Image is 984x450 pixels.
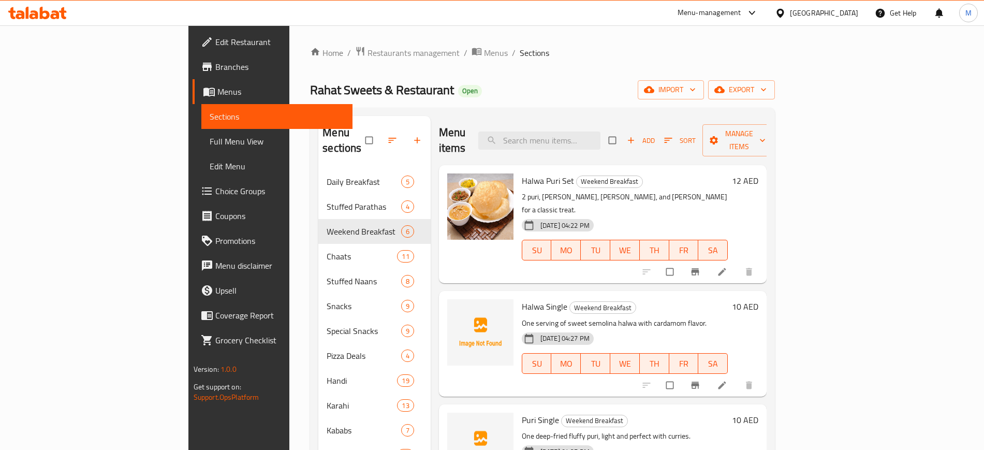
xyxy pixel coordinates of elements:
[194,390,259,404] a: Support.OpsPlatform
[581,240,610,260] button: TU
[522,317,728,330] p: One serving of sweet semolina halwa with cardamom flavor.
[406,129,431,152] button: Add section
[327,275,401,287] span: Stuffed Naans
[738,260,762,283] button: delete
[201,154,353,179] a: Edit Menu
[193,179,353,204] a: Choice Groups
[585,356,606,371] span: TU
[310,78,454,101] span: Rahat Sweets & Restaurant
[526,243,548,258] span: SU
[555,356,577,371] span: MO
[464,47,467,59] li: /
[717,267,729,277] a: Edit menu item
[551,353,581,374] button: MO
[318,294,431,318] div: Snacks9
[522,191,728,216] p: 2 puri, [PERSON_NAME], [PERSON_NAME], and [PERSON_NAME] for a classic treat.
[327,225,401,238] span: Weekend Breakfast
[644,356,665,371] span: TH
[660,375,682,395] span: Select to update
[402,301,414,311] span: 9
[402,426,414,436] span: 7
[193,328,353,353] a: Grocery Checklist
[359,130,381,150] span: Select all sections
[355,46,460,60] a: Restaurants management
[522,240,552,260] button: SU
[318,318,431,343] div: Special Snacks9
[610,353,640,374] button: WE
[439,125,466,156] h2: Menu items
[684,374,709,397] button: Branch-specific-item
[318,194,431,219] div: Stuffed Parathas4
[327,300,401,312] span: Snacks
[318,368,431,393] div: Handi19
[327,399,397,412] span: Karahi
[610,240,640,260] button: WE
[627,135,655,147] span: Add
[478,132,600,150] input: search
[717,380,729,390] a: Edit menu item
[965,7,972,19] span: M
[646,83,696,96] span: import
[318,418,431,443] div: Kababs7
[402,326,414,336] span: 9
[660,262,682,282] span: Select to update
[702,243,724,258] span: SA
[662,133,698,149] button: Sort
[790,7,858,19] div: [GEOGRAPHIC_DATA]
[698,353,728,374] button: SA
[702,356,724,371] span: SA
[193,54,353,79] a: Branches
[402,202,414,212] span: 4
[522,299,567,314] span: Halwa Single
[614,356,636,371] span: WE
[664,135,696,147] span: Sort
[657,133,702,149] span: Sort items
[327,374,397,387] span: Handi
[678,7,741,19] div: Menu-management
[522,430,728,443] p: One deep-fried fluffy puri, light and perfect with curries.
[673,243,695,258] span: FR
[398,252,413,262] span: 11
[698,240,728,260] button: SA
[458,85,482,97] div: Open
[640,353,669,374] button: TH
[603,130,624,150] span: Select section
[318,219,431,244] div: Weekend Breakfast6
[398,401,413,411] span: 13
[401,325,414,337] div: items
[614,243,636,258] span: WE
[318,343,431,368] div: Pizza Deals4
[215,284,344,297] span: Upsell
[210,160,344,172] span: Edit Menu
[402,177,414,187] span: 5
[401,424,414,437] div: items
[221,362,237,376] span: 1.0.0
[397,250,414,263] div: items
[732,173,758,188] h6: 12 AED
[215,334,344,346] span: Grocery Checklist
[638,80,704,99] button: import
[644,243,665,258] span: TH
[536,333,594,343] span: [DATE] 04:27 PM
[447,173,513,240] img: Halwa Puri Set
[193,303,353,328] a: Coverage Report
[397,399,414,412] div: items
[193,228,353,253] a: Promotions
[472,46,508,60] a: Menus
[522,412,559,428] span: Puri Single
[708,80,775,99] button: export
[215,259,344,272] span: Menu disclaimer
[368,47,460,59] span: Restaurants management
[684,260,709,283] button: Branch-specific-item
[215,210,344,222] span: Coupons
[327,325,401,337] span: Special Snacks
[193,79,353,104] a: Menus
[397,374,414,387] div: items
[732,413,758,427] h6: 10 AED
[673,356,695,371] span: FR
[520,47,549,59] span: Sections
[576,176,643,188] div: Weekend Breakfast
[327,424,401,437] div: Kababs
